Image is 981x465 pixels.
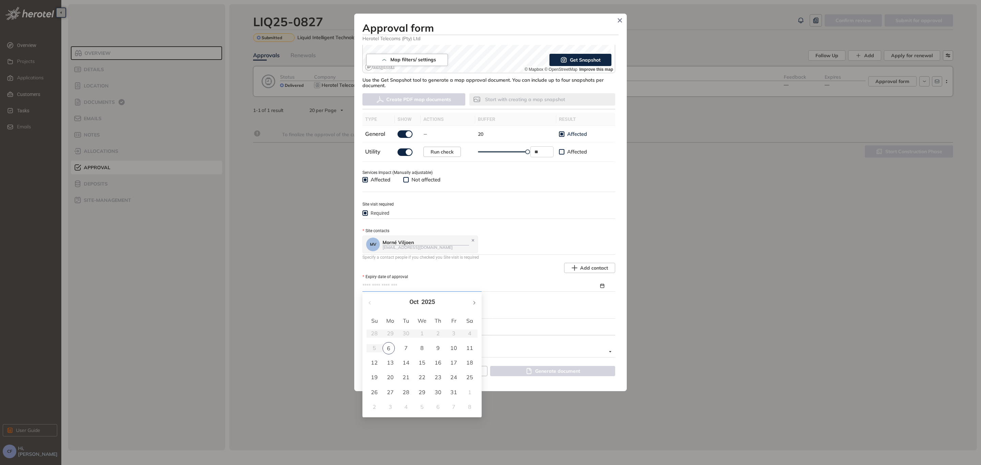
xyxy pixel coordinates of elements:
[462,341,478,355] td: 2025-10-11
[414,370,430,385] td: 2025-10-22
[402,344,410,352] div: 7
[383,341,399,355] td: 2025-10-06
[383,342,395,354] div: 6
[434,373,442,381] div: 23
[383,315,399,326] th: Mo
[362,113,395,126] th: type
[402,373,410,381] div: 21
[414,341,430,355] td: 2025-10-08
[367,385,383,400] td: 2025-10-26
[368,176,393,183] span: Affected
[398,355,414,370] td: 2025-10-14
[402,388,410,396] div: 28
[462,355,478,370] td: 2025-10-18
[390,57,436,63] span: Map filters/ settings
[362,274,408,280] label: Expiry date of approval
[450,344,458,352] div: 10
[564,148,590,155] span: Affected
[434,403,442,411] div: 6
[386,403,394,411] div: 3
[421,126,475,142] td: —
[556,113,615,126] th: result
[549,54,611,66] button: Get Snapshot
[446,400,462,414] td: 2025-11-07
[434,388,442,396] div: 30
[418,403,426,411] div: 5
[398,400,414,414] td: 2025-11-04
[466,403,474,411] div: 8
[564,131,590,138] span: Affected
[544,67,577,72] a: OpenStreetMap
[367,315,383,326] th: Su
[462,385,478,400] td: 2025-11-01
[580,264,608,272] span: Add contact
[462,400,478,414] td: 2025-11-08
[395,113,421,126] th: show
[383,370,399,385] td: 2025-10-20
[466,388,474,396] div: 1
[398,370,414,385] td: 2025-10-21
[370,388,378,396] div: 26
[430,341,446,355] td: 2025-10-09
[466,344,474,352] div: 11
[615,15,625,26] button: Close
[462,315,478,326] th: Sa
[421,113,475,126] th: actions
[466,358,474,367] div: 18
[570,56,601,64] span: Get Snapshot
[479,240,481,248] input: Site contacts
[362,73,615,89] div: Use the Get Snapshot tool to generate a map approval document. You can include up to four snapsho...
[418,358,426,367] div: 15
[362,346,611,357] span: Final approval
[370,242,376,247] span: MV
[466,373,474,381] div: 25
[383,385,399,400] td: 2025-10-27
[365,130,385,137] span: General
[386,373,394,381] div: 20
[398,385,414,400] td: 2025-10-28
[365,148,380,155] span: Utility
[434,358,442,367] div: 16
[450,373,458,381] div: 24
[430,355,446,370] td: 2025-10-16
[430,385,446,400] td: 2025-10-30
[579,67,613,72] a: Improve this map
[414,355,430,370] td: 2025-10-15
[368,209,392,217] span: Required
[525,67,543,72] a: Mapbox
[430,400,446,414] td: 2025-11-06
[431,148,454,156] span: Run check
[383,400,399,414] td: 2025-11-03
[367,370,383,385] td: 2025-10-19
[386,388,394,396] div: 27
[418,344,426,352] div: 8
[478,131,483,137] span: 20
[414,385,430,400] td: 2025-10-29
[430,370,446,385] td: 2025-10-23
[414,315,430,326] th: We
[462,370,478,385] td: 2025-10-25
[446,315,462,326] th: Fr
[418,388,426,396] div: 29
[370,373,378,381] div: 19
[365,63,395,71] a: Mapbox logo
[367,400,383,414] td: 2025-11-02
[370,358,378,367] div: 12
[446,341,462,355] td: 2025-10-10
[423,147,461,157] button: Run check
[362,228,389,234] label: Site contacts
[450,403,458,411] div: 7
[362,282,599,290] input: Expiry date of approval
[386,358,394,367] div: 13
[414,400,430,414] td: 2025-11-05
[446,370,462,385] td: 2025-10-24
[398,341,414,355] td: 2025-10-07
[402,358,410,367] div: 14
[362,254,615,261] div: Specify a contact people if you checked you Site visit is required
[362,170,433,176] label: Services Impact (Manually adjustable)
[418,373,426,381] div: 22
[434,344,442,352] div: 9
[430,315,446,326] th: Th
[366,54,448,66] button: Map filters/ settings
[564,263,615,273] button: Add contact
